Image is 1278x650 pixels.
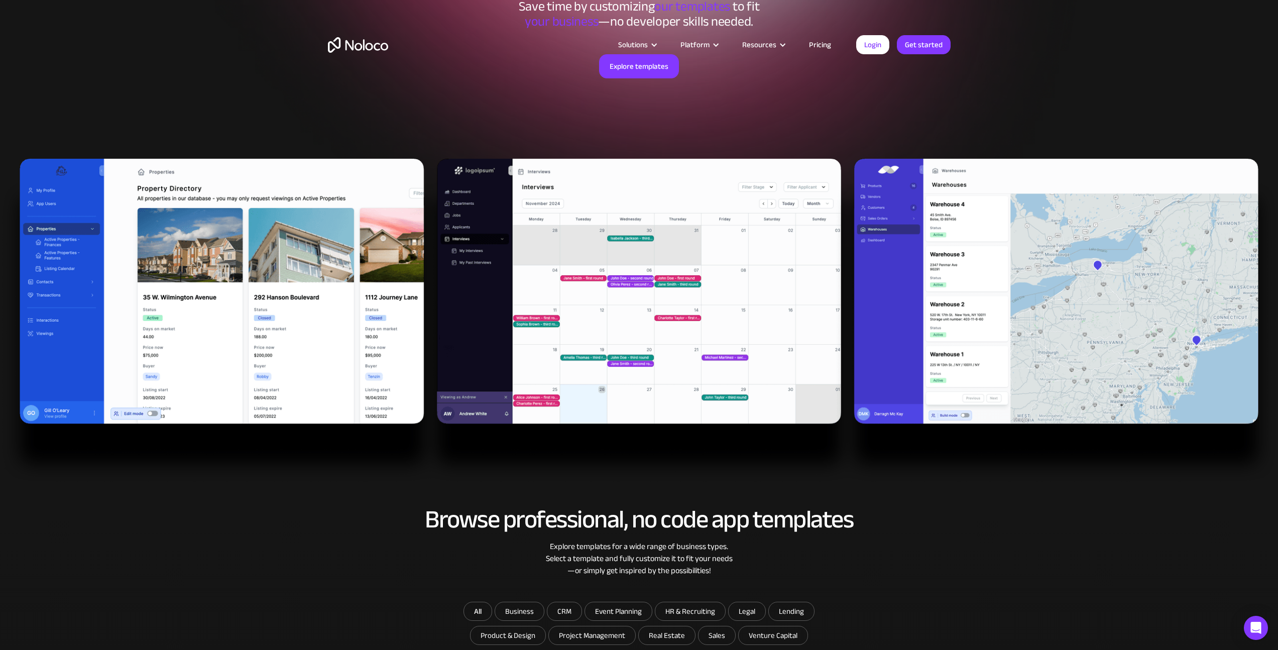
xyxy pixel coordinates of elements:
[606,38,668,51] div: Solutions
[328,540,951,577] div: Explore templates for a wide range of business types. Select a template and fully customize it to...
[897,35,951,54] a: Get started
[328,506,951,533] h2: Browse professional, no code app templates
[438,602,840,647] form: Email Form
[668,38,730,51] div: Platform
[730,38,796,51] div: Resources
[680,38,710,51] div: Platform
[618,38,648,51] div: Solutions
[796,38,844,51] a: Pricing
[856,35,889,54] a: Login
[1244,616,1268,640] div: Open Intercom Messenger
[328,37,388,53] a: home
[463,602,492,621] a: All
[742,38,776,51] div: Resources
